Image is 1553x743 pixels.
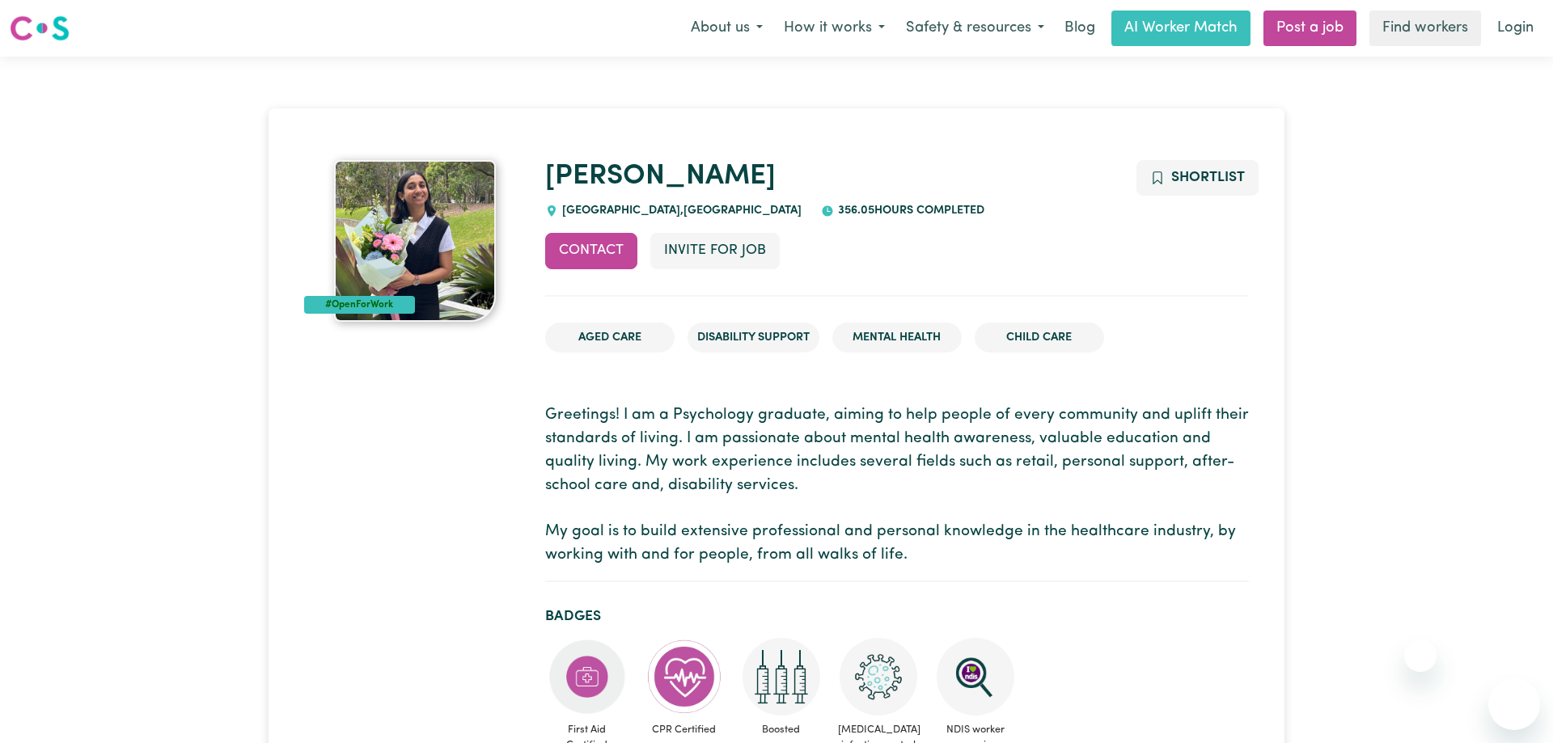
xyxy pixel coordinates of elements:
[334,160,496,322] img: Apurva
[545,233,637,268] button: Contact
[545,608,1249,625] h2: Badges
[1136,160,1259,196] button: Add to shortlist
[10,10,70,47] a: Careseekers logo
[688,323,819,353] li: Disability Support
[840,638,917,716] img: CS Academy: COVID-19 Infection Control Training course completed
[1487,11,1543,46] a: Login
[975,323,1104,353] li: Child care
[1111,11,1250,46] a: AI Worker Match
[895,11,1055,45] button: Safety & resources
[558,205,802,217] span: [GEOGRAPHIC_DATA] , [GEOGRAPHIC_DATA]
[10,14,70,43] img: Careseekers logo
[1263,11,1356,46] a: Post a job
[743,638,820,716] img: Care and support worker has received booster dose of COVID-19 vaccination
[645,638,723,716] img: Care and support worker has completed CPR Certification
[680,11,773,45] button: About us
[1488,678,1540,730] iframe: Button to launch messaging window
[832,323,962,353] li: Mental Health
[548,638,626,716] img: Care and support worker has completed First Aid Certification
[1171,171,1245,184] span: Shortlist
[1404,640,1437,672] iframe: Close message
[650,233,780,268] button: Invite for Job
[304,296,415,314] div: #OpenForWork
[1369,11,1481,46] a: Find workers
[1055,11,1105,46] a: Blog
[773,11,895,45] button: How it works
[545,404,1249,568] p: Greetings! I am a Psychology graduate, aiming to help people of every community and uplift their ...
[545,323,675,353] li: Aged Care
[304,160,526,322] a: Apurva's profile picture'#OpenForWork
[834,205,984,217] span: 356.05 hours completed
[937,638,1014,716] img: NDIS Worker Screening Verified
[545,163,776,191] a: [PERSON_NAME]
